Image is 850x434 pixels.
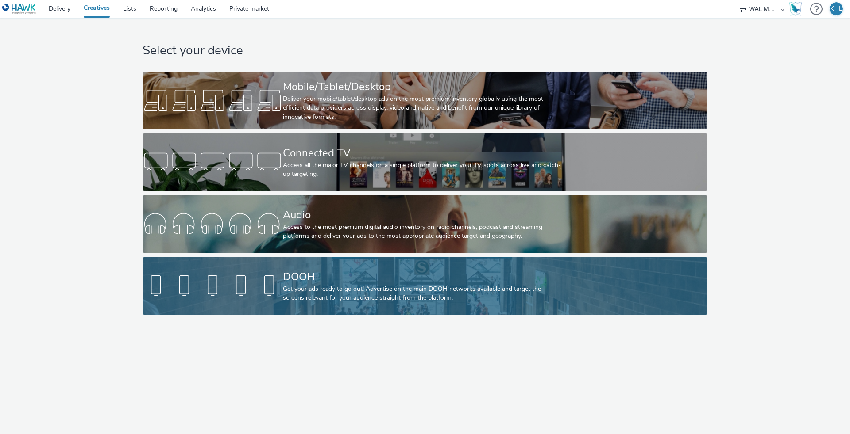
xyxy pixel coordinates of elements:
div: DOOH [283,269,564,285]
a: DOOHGet your ads ready to go out! Advertise on the main DOOH networks available and target the sc... [143,257,707,315]
a: Hawk Academy [789,2,806,16]
h1: Select your device [143,42,707,59]
a: AudioAccess to the most premium digital audio inventory on radio channels, podcast and streaming ... [143,195,707,253]
a: Mobile/Tablet/DesktopDeliver your mobile/tablet/desktop ads on the most premium inventory globall... [143,72,707,129]
div: KHL [830,2,842,15]
div: Connected TV [283,145,564,161]
div: Access all the major TV channels on a single platform to deliver your TV spots across live and ca... [283,161,564,179]
div: Mobile/Tablet/Desktop [283,79,564,95]
a: Connected TVAccess all the major TV channels on a single platform to deliver your TV spots across... [143,133,707,191]
img: undefined Logo [2,4,36,15]
div: Access to the most premium digital audio inventory on radio channels, podcast and streaming platf... [283,223,564,241]
div: Deliver your mobile/tablet/desktop ads on the most premium inventory globally using the most effi... [283,95,564,122]
img: Hawk Academy [789,2,802,16]
div: Audio [283,207,564,223]
div: Get your ads ready to go out! Advertise on the main DOOH networks available and target the screen... [283,285,564,303]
